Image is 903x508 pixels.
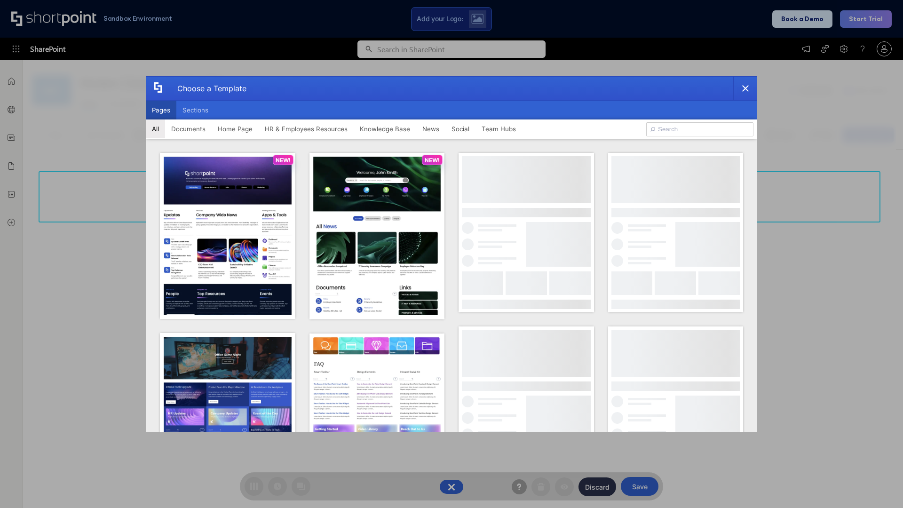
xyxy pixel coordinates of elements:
button: All [146,119,165,138]
iframe: Chat Widget [856,463,903,508]
div: Choose a Template [170,77,246,100]
button: Documents [165,119,212,138]
div: template selector [146,76,757,432]
input: Search [646,122,753,136]
p: NEW! [276,157,291,164]
p: NEW! [425,157,440,164]
button: HR & Employees Resources [259,119,354,138]
button: Knowledge Base [354,119,416,138]
button: Home Page [212,119,259,138]
button: Pages [146,101,176,119]
button: News [416,119,445,138]
button: Social [445,119,475,138]
button: Sections [176,101,214,119]
button: Team Hubs [475,119,522,138]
